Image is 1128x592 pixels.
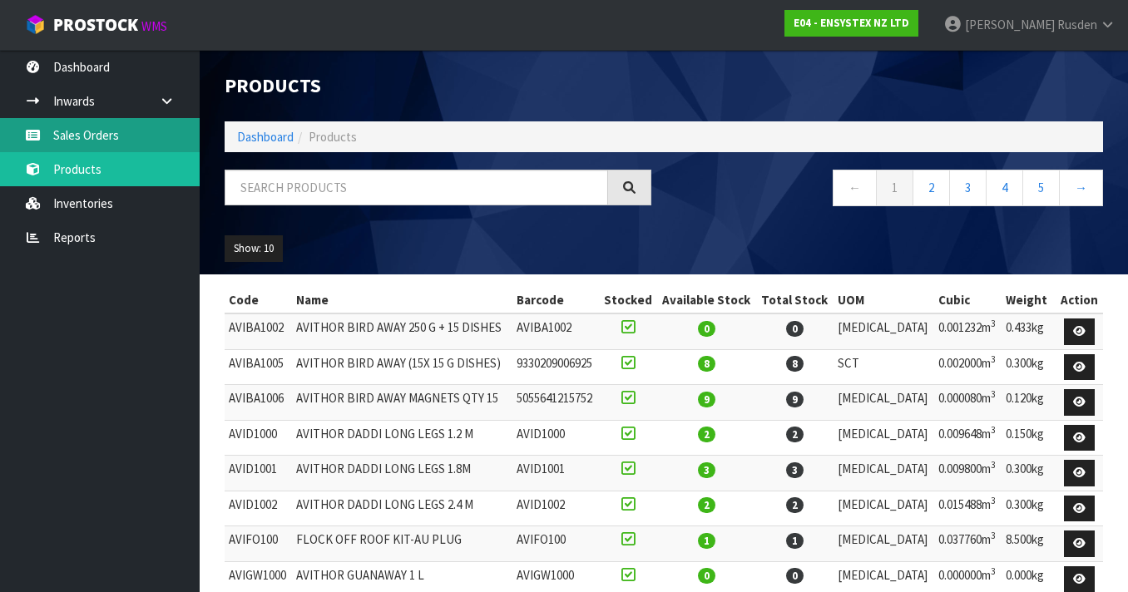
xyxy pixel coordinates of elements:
[786,497,804,513] span: 2
[834,491,934,526] td: [MEDICAL_DATA]
[786,462,804,478] span: 3
[991,424,996,436] sup: 3
[512,420,599,456] td: AVID1000
[698,392,715,407] span: 9
[698,321,715,337] span: 0
[225,170,608,205] input: Search products
[1002,526,1056,562] td: 8.500kg
[949,170,987,205] a: 3
[934,456,1002,491] td: 0.009800m
[934,385,1002,421] td: 0.000080m
[834,385,934,421] td: [MEDICAL_DATA]
[1002,456,1056,491] td: 0.300kg
[786,427,804,442] span: 2
[225,420,292,456] td: AVID1000
[834,526,934,562] td: [MEDICAL_DATA]
[991,318,996,329] sup: 3
[834,420,934,456] td: [MEDICAL_DATA]
[833,170,877,205] a: ←
[986,170,1023,205] a: 4
[786,568,804,584] span: 0
[1002,287,1056,313] th: Weight
[599,287,657,313] th: Stocked
[1002,491,1056,526] td: 0.300kg
[1002,385,1056,421] td: 0.120kg
[225,526,292,562] td: AVIFO100
[756,287,834,313] th: Total Stock
[991,565,996,577] sup: 3
[292,420,512,456] td: AVITHOR DADDI LONG LEGS 1.2 M
[1022,170,1060,205] a: 5
[512,456,599,491] td: AVID1001
[25,14,46,35] img: cube-alt.png
[1002,349,1056,385] td: 0.300kg
[225,313,292,349] td: AVIBA1002
[876,170,913,205] a: 1
[965,17,1055,32] span: [PERSON_NAME]
[225,235,283,262] button: Show: 10
[1057,17,1097,32] span: Rusden
[934,287,1002,313] th: Cubic
[991,388,996,400] sup: 3
[834,456,934,491] td: [MEDICAL_DATA]
[934,349,1002,385] td: 0.002000m
[225,385,292,421] td: AVIBA1006
[225,349,292,385] td: AVIBA1005
[834,313,934,349] td: [MEDICAL_DATA]
[512,313,599,349] td: AVIBA1002
[786,533,804,549] span: 1
[698,568,715,584] span: 0
[786,356,804,372] span: 8
[1002,313,1056,349] td: 0.433kg
[292,526,512,562] td: FLOCK OFF ROOF KIT-AU PLUG
[225,491,292,526] td: AVID1002
[53,14,138,36] span: ProStock
[1059,170,1103,205] a: →
[786,392,804,407] span: 9
[292,287,512,313] th: Name
[698,427,715,442] span: 2
[292,385,512,421] td: AVITHOR BIRD AWAY MAGNETS QTY 15
[786,321,804,337] span: 0
[794,16,909,30] strong: E04 - ENSYSTEX NZ LTD
[292,349,512,385] td: AVITHOR BIRD AWAY (15X 15 G DISHES)
[1002,420,1056,456] td: 0.150kg
[991,530,996,541] sup: 3
[237,129,294,145] a: Dashboard
[991,353,996,365] sup: 3
[934,313,1002,349] td: 0.001232m
[698,356,715,372] span: 8
[698,497,715,513] span: 2
[657,287,756,313] th: Available Stock
[512,349,599,385] td: 9330209006925
[934,491,1002,526] td: 0.015488m
[698,462,715,478] span: 3
[934,526,1002,562] td: 0.037760m
[913,170,950,205] a: 2
[1056,287,1103,313] th: Action
[676,170,1103,210] nav: Page navigation
[834,349,934,385] td: SCT
[309,129,357,145] span: Products
[934,420,1002,456] td: 0.009648m
[292,491,512,526] td: AVITHOR DADDI LONG LEGS 2.4 M
[292,456,512,491] td: AVITHOR DADDI LONG LEGS 1.8M
[292,313,512,349] td: AVITHOR BIRD AWAY 250 G + 15 DISHES
[698,533,715,549] span: 1
[991,459,996,471] sup: 3
[834,287,934,313] th: UOM
[991,495,996,506] sup: 3
[512,385,599,421] td: 5055641215752
[512,526,599,562] td: AVIFO100
[225,456,292,491] td: AVID1001
[512,491,599,526] td: AVID1002
[512,287,599,313] th: Barcode
[225,287,292,313] th: Code
[141,18,167,34] small: WMS
[225,75,651,96] h1: Products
